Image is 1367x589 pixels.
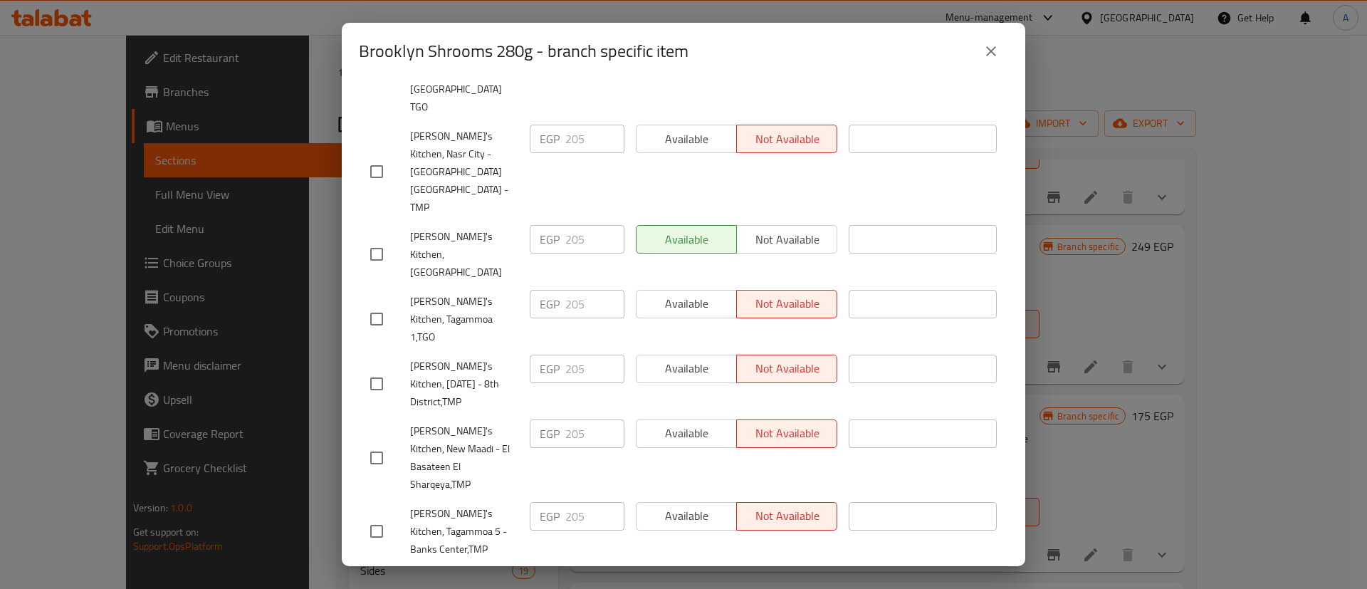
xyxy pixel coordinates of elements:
[410,228,518,281] span: [PERSON_NAME]'s Kitchen, [GEOGRAPHIC_DATA]
[540,130,560,147] p: EGP
[410,127,518,217] span: [PERSON_NAME]'s Kitchen, Nasr City - [GEOGRAPHIC_DATA] [GEOGRAPHIC_DATA] - TMP
[565,125,624,153] input: Please enter price
[565,502,624,531] input: Please enter price
[410,358,518,411] span: [PERSON_NAME]'s Kitchen, [DATE] - 8th District,TMP
[565,225,624,254] input: Please enter price
[410,505,518,558] span: [PERSON_NAME]'s Kitchen, Tagammoa 5 - Banks Center,TMP
[540,508,560,525] p: EGP
[974,34,1008,68] button: close
[410,422,518,494] span: [PERSON_NAME]'s Kitchen, New Maadi - El Basateen El Sharqeya,TMP
[410,293,518,346] span: [PERSON_NAME]'s Kitchen, Tagammoa 1,TGO
[540,425,560,442] p: EGP
[540,296,560,313] p: EGP
[410,27,518,116] span: [PERSON_NAME]`s Kitchen, Nasr City - [GEOGRAPHIC_DATA] [GEOGRAPHIC_DATA] TGO
[565,419,624,448] input: Please enter price
[540,231,560,248] p: EGP
[540,360,560,377] p: EGP
[565,290,624,318] input: Please enter price
[565,355,624,383] input: Please enter price
[359,40,688,63] h2: Brooklyn Shrooms 280g - branch specific item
